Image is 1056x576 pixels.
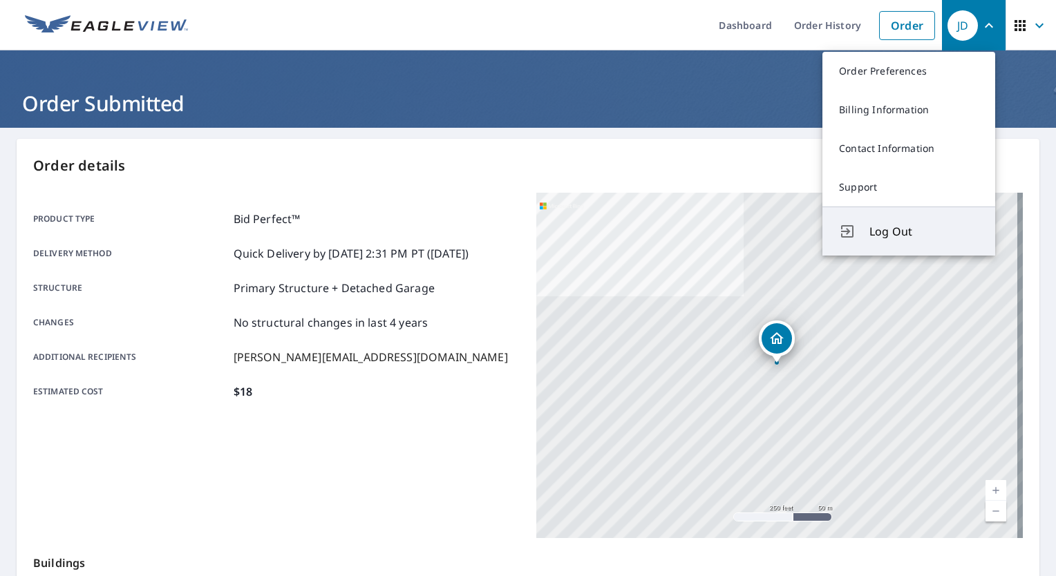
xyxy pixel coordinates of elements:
p: Product type [33,211,228,227]
p: Order details [33,155,1023,176]
span: Log Out [869,223,979,240]
p: Bid Perfect™ [234,211,301,227]
a: Billing Information [822,90,995,129]
a: Contact Information [822,129,995,168]
p: No structural changes in last 4 years [234,314,428,331]
p: Delivery method [33,245,228,262]
a: Support [822,168,995,207]
a: Order Preferences [822,52,995,90]
p: $18 [234,383,252,400]
p: Additional recipients [33,349,228,365]
h1: Order Submitted [17,89,1039,117]
a: Order [879,11,935,40]
img: EV Logo [25,15,188,36]
div: JD [947,10,978,41]
p: Quick Delivery by [DATE] 2:31 PM PT ([DATE]) [234,245,469,262]
a: Current Level 17, Zoom Out [986,501,1006,521]
p: Changes [33,314,228,331]
p: Structure [33,280,228,296]
p: Estimated cost [33,383,228,400]
p: Primary Structure + Detached Garage [234,280,435,296]
p: [PERSON_NAME][EMAIL_ADDRESS][DOMAIN_NAME] [234,349,508,365]
button: Log Out [822,207,995,256]
div: Dropped pin, building 1, Residential property, 100 Sheffield Cir Stratford, CT 06614 [759,320,795,363]
a: Current Level 17, Zoom In [986,480,1006,501]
